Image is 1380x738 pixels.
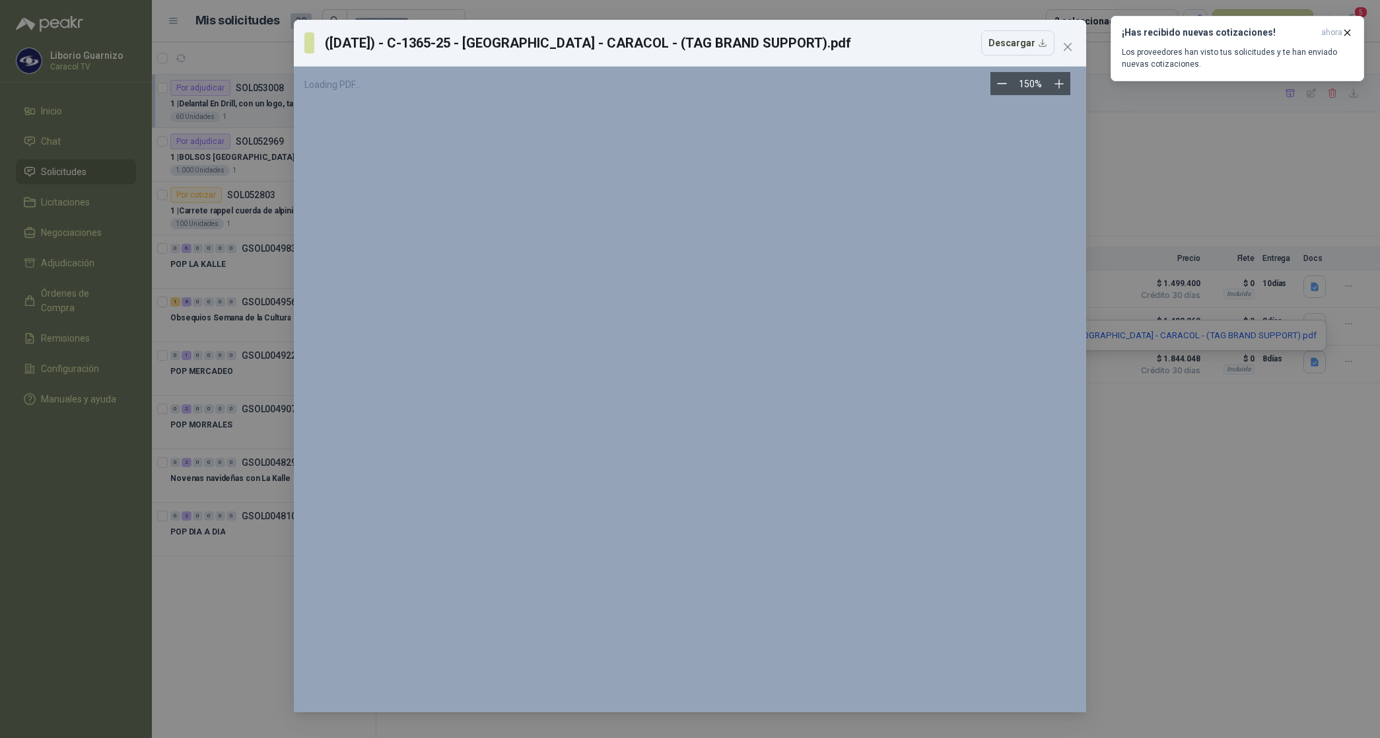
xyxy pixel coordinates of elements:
div: Loading PDF… [304,77,1076,92]
span: ahora [1321,27,1342,38]
button: Descargar [981,30,1054,55]
span: close [1062,42,1073,52]
button: Close [1057,36,1078,57]
button: ¡Has recibido nuevas cotizaciones!ahora Los proveedores han visto tus solicitudes y te han enviad... [1111,16,1364,81]
button: Zoom in [1047,72,1070,95]
p: Los proveedores han visto tus solicitudes y te han enviado nuevas cotizaciones. [1122,46,1353,70]
div: 150 % [1019,77,1042,91]
h3: ¡Has recibido nuevas cotizaciones! [1122,27,1316,38]
h3: ([DATE]) - C-1365-25 - [GEOGRAPHIC_DATA] - CARACOL - (TAG BRAND SUPPORT).pdf [325,33,852,53]
button: Zoom out [990,72,1014,95]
